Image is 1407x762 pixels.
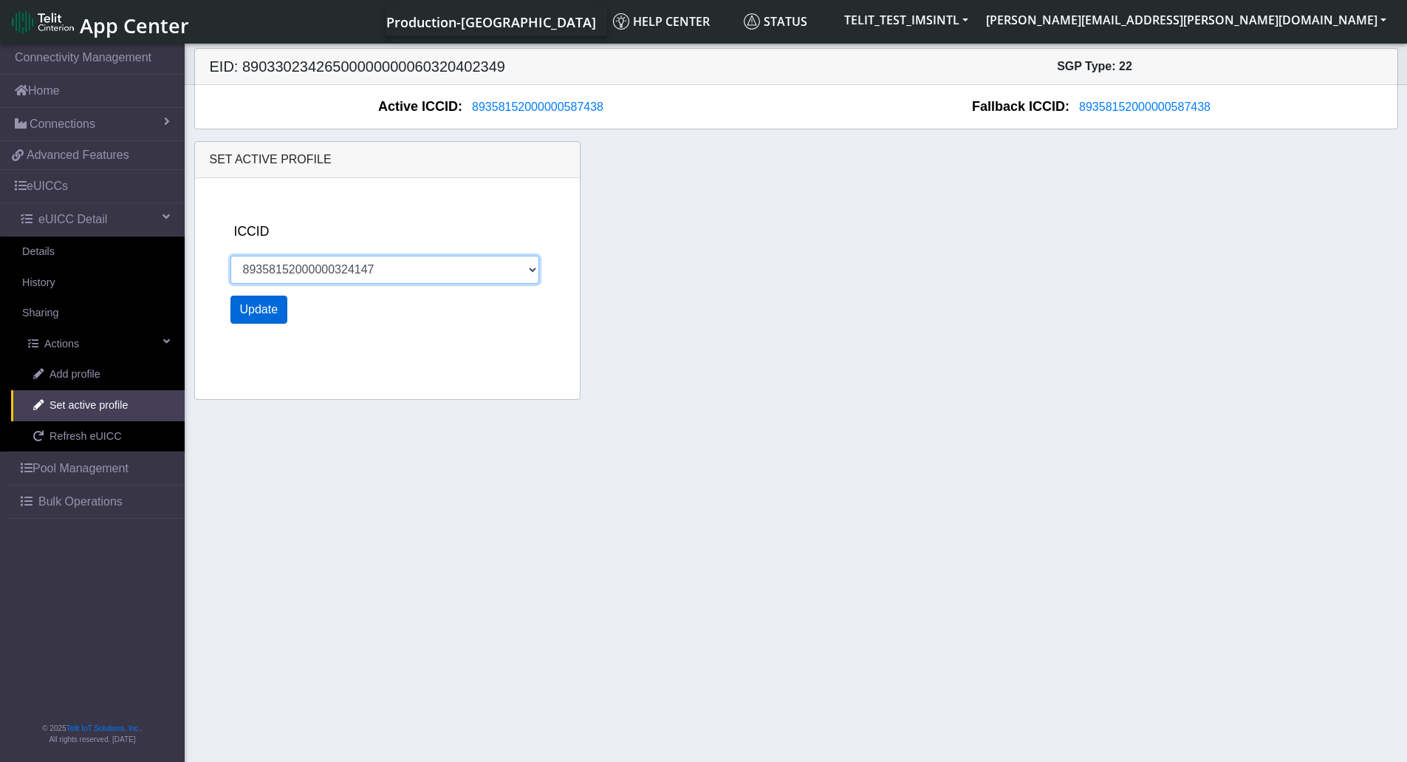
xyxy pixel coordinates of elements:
span: Help center [613,13,710,30]
button: 89358152000000587438 [1069,98,1220,117]
label: ICCID [234,222,270,241]
img: knowledge.svg [613,13,629,30]
a: Bulk Operations [6,486,185,518]
img: logo-telit-cinterion-gw-new.png [12,10,74,34]
a: Set active profile [11,390,185,421]
a: Your current platform instance [386,7,595,36]
button: 89358152000000587438 [462,98,613,117]
button: TELIT_TEST_IMSINTL [835,7,977,33]
span: Fallback ICCID: [972,97,1069,117]
button: [PERSON_NAME][EMAIL_ADDRESS][PERSON_NAME][DOMAIN_NAME] [977,7,1395,33]
span: 89358152000000587438 [472,101,603,113]
h5: EID: 89033023426500000000060320402349 [199,58,796,75]
span: Active ICCID: [378,97,462,117]
a: Telit IoT Solutions, Inc. [66,724,140,732]
a: Status [738,7,835,36]
a: App Center [12,6,187,38]
span: Connections [30,115,95,133]
span: Advanced Features [27,146,129,164]
span: Set active profile [210,153,332,166]
span: Production-[GEOGRAPHIC_DATA] [386,13,596,31]
span: eUICC Detail [38,211,107,228]
a: Refresh eUICC [11,421,185,452]
span: Actions [44,336,79,353]
img: status.svg [744,13,760,30]
span: Set active profile [49,398,128,414]
a: Add profile [11,359,185,390]
span: Bulk Operations [38,493,123,511]
span: 89358152000000587438 [1079,101,1211,113]
span: Refresh eUICC [49,429,122,445]
a: Pool Management [6,452,185,485]
span: SGP Type: 22 [1057,60,1132,72]
span: Add profile [49,367,100,383]
span: App Center [80,12,189,39]
a: Help center [607,7,738,36]
span: Status [744,13,807,30]
button: Update [230,296,288,324]
a: Actions [6,329,185,360]
a: eUICC Detail [6,203,185,236]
